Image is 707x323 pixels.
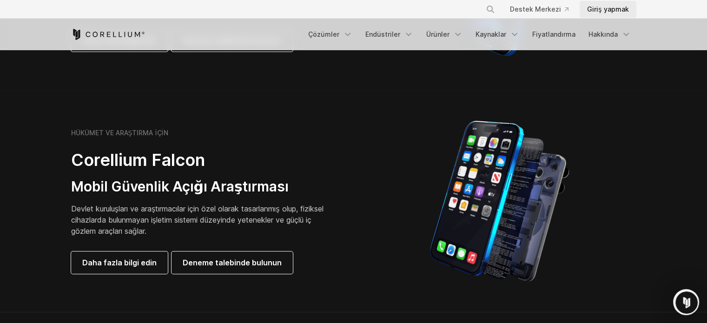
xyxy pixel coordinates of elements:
font: Kaynaklar [476,30,506,38]
font: HÜKÜMET VE ARAŞTIRMA İÇİN [71,129,168,137]
font: Deneme talebinde bulunun [183,258,282,267]
font: Çözümler [308,30,339,38]
font: Hakkında [588,30,618,38]
a: Corellium Ana Sayfası [71,29,145,40]
font: Corellium Falcon [71,150,205,170]
div: Gezinme Menüsü [303,26,636,43]
font: Fiyatlandırma [532,30,575,38]
font: Destek Merkezi [510,5,561,13]
font: Endüstriler [365,30,400,38]
font: Daha fazla bilgi edin [82,258,157,267]
div: Gezinme Menüsü [475,1,636,18]
img: iPhone modeli, fiziksel cihazın yapımında kullanılan mekaniklere göre ayrılmıştır. [429,120,569,283]
font: Ürünler [426,30,449,38]
button: Aramak [482,1,499,18]
iframe: Intercom canlı sohbet [675,291,698,314]
iframe: Intercom canlı sohbet keşif başlatıcısı [673,289,699,315]
font: Mobil Güvenlik Açığı Araştırması [71,178,289,195]
font: Giriş yapmak [587,5,628,13]
a: Daha fazla bilgi edin [71,251,168,274]
a: Deneme talebinde bulunun [172,251,293,274]
font: Devlet kuruluşları ve araştırmacılar için özel olarak tasarlanmış olup, fiziksel cihazlarda bulun... [71,204,324,236]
